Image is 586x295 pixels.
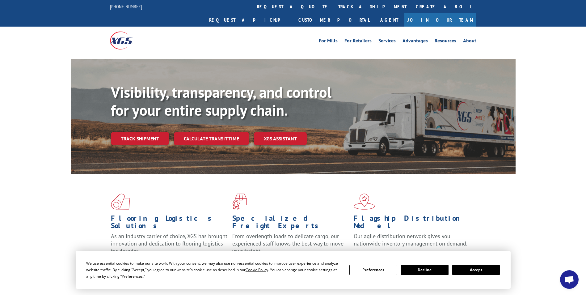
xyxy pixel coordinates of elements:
[110,3,142,10] a: [PHONE_NUMBER]
[111,83,331,120] b: Visibility, transparency, and control for your entire supply chain.
[232,215,349,233] h1: Specialized Freight Experts
[111,132,169,145] a: Track shipment
[122,274,143,279] span: Preferences
[111,215,228,233] h1: Flooring Logistics Solutions
[349,265,397,275] button: Preferences
[294,13,374,27] a: Customer Portal
[111,194,130,210] img: xgs-icon-total-supply-chain-intelligence-red
[111,233,227,254] span: As an industry carrier of choice, XGS has brought innovation and dedication to flooring logistics...
[232,194,247,210] img: xgs-icon-focused-on-flooring-red
[378,38,396,45] a: Services
[354,194,375,210] img: xgs-icon-flagship-distribution-model-red
[86,260,342,280] div: We use essential cookies to make our site work. With your consent, we may also use non-essential ...
[401,265,449,275] button: Decline
[232,233,349,260] p: From overlength loads to delicate cargo, our experienced staff knows the best way to move your fr...
[403,38,428,45] a: Advantages
[354,215,470,233] h1: Flagship Distribution Model
[463,38,476,45] a: About
[435,38,456,45] a: Resources
[354,233,467,247] span: Our agile distribution network gives you nationwide inventory management on demand.
[374,13,404,27] a: Agent
[452,265,500,275] button: Accept
[174,132,249,145] a: Calculate transit time
[76,251,511,289] div: Cookie Consent Prompt
[404,13,476,27] a: Join Our Team
[204,13,294,27] a: Request a pickup
[344,38,372,45] a: For Retailers
[254,132,307,145] a: XGS ASSISTANT
[246,267,268,272] span: Cookie Policy
[319,38,338,45] a: For Mills
[560,270,579,289] div: Open chat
